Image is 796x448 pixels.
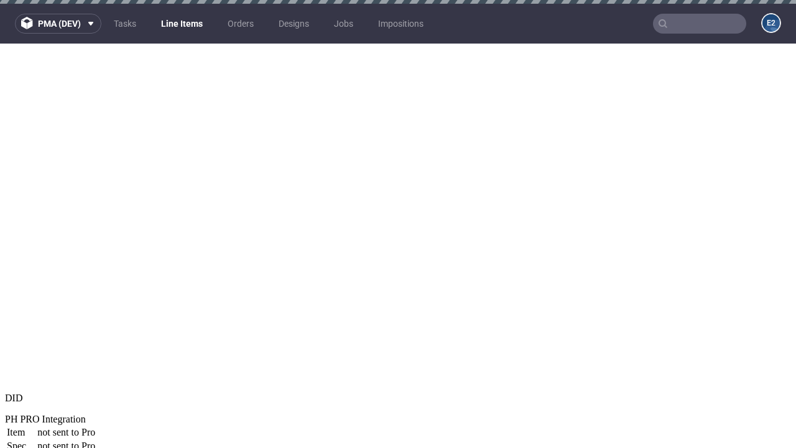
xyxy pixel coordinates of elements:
[326,14,361,34] a: Jobs
[38,19,81,28] span: pma (dev)
[106,14,144,34] a: Tasks
[6,396,35,409] td: Spec
[762,14,780,32] figcaption: e2
[6,383,35,395] td: Item
[371,14,431,34] a: Impositions
[37,396,96,409] td: not sent to Pro
[5,349,22,360] span: DID
[220,14,261,34] a: Orders
[15,14,101,34] button: pma (dev)
[154,14,210,34] a: Line Items
[5,370,791,381] div: PH PRO Integration
[37,383,96,395] td: not sent to Pro
[271,14,317,34] a: Designs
